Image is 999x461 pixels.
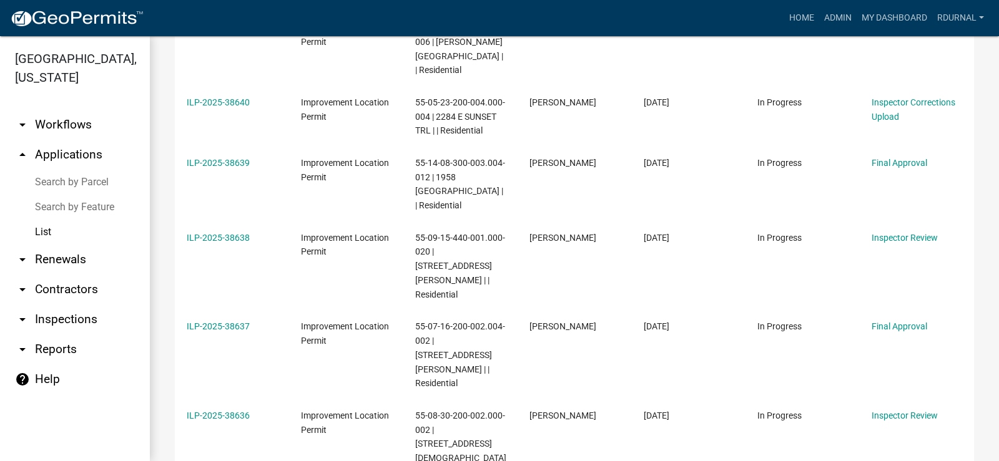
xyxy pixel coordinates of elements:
span: Improvement Location Permit [301,321,389,346]
i: help [15,372,30,387]
i: arrow_drop_down [15,117,30,132]
span: Improvement Location Permit [301,233,389,257]
a: Final Approval [872,158,927,168]
a: My Dashboard [857,6,932,30]
a: Home [784,6,819,30]
span: 55-05-23-200-004.000-004 | 2284 E SUNSET TRL | | Residential [415,97,505,136]
a: ILP-2025-38636 [187,410,250,420]
span: In Progress [757,97,802,107]
i: arrow_drop_down [15,282,30,297]
i: arrow_drop_down [15,252,30,267]
span: In Progress [757,233,802,243]
a: ILP-2025-38637 [187,321,250,331]
a: ILP-2025-38638 [187,233,250,243]
span: Chris Dunn [529,233,596,243]
span: In Progress [757,321,802,331]
span: In Progress [757,410,802,420]
span: In Progress [757,158,802,168]
span: JIM ZOELLNER [529,158,596,168]
i: arrow_drop_down [15,312,30,327]
i: arrow_drop_down [15,342,30,357]
a: ILP-2025-38640 [187,97,250,107]
span: Improvement Location Permit [301,97,389,122]
span: Improvement Location Permit [301,22,389,47]
a: rdurnal [932,6,989,30]
span: 55-09-15-440-001.000-020 | 3381 LINCOLN HILL RD | | Residential [415,233,505,299]
span: James Williams [529,97,596,107]
a: Inspector Review [872,410,938,420]
span: 09/30/2025 [644,97,669,107]
span: 55-14-08-300-003.004-012 | 1958 Dynasty Ridge Rd | | Residential [415,158,505,210]
a: Inspector Corrections Upload [872,97,955,122]
span: 09/11/2025 [644,321,669,331]
a: Admin [819,6,857,30]
span: 55-07-16-200-002.004-002 | 11209 W Awbrey Rd | | Residential [415,321,505,388]
a: ILP-2025-38639 [187,158,250,168]
span: 10/01/2025 [644,158,669,168]
a: Inspector Review [872,233,938,243]
a: Final Approval [872,321,927,331]
span: Improvement Location Permit [301,158,389,182]
span: 09/29/2025 [644,410,669,420]
span: Lisa Ryan [529,321,596,331]
span: Rob Cooper [529,410,596,420]
span: 09/29/2025 [644,233,669,243]
i: arrow_drop_up [15,147,30,162]
span: Improvement Location Permit [301,410,389,435]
